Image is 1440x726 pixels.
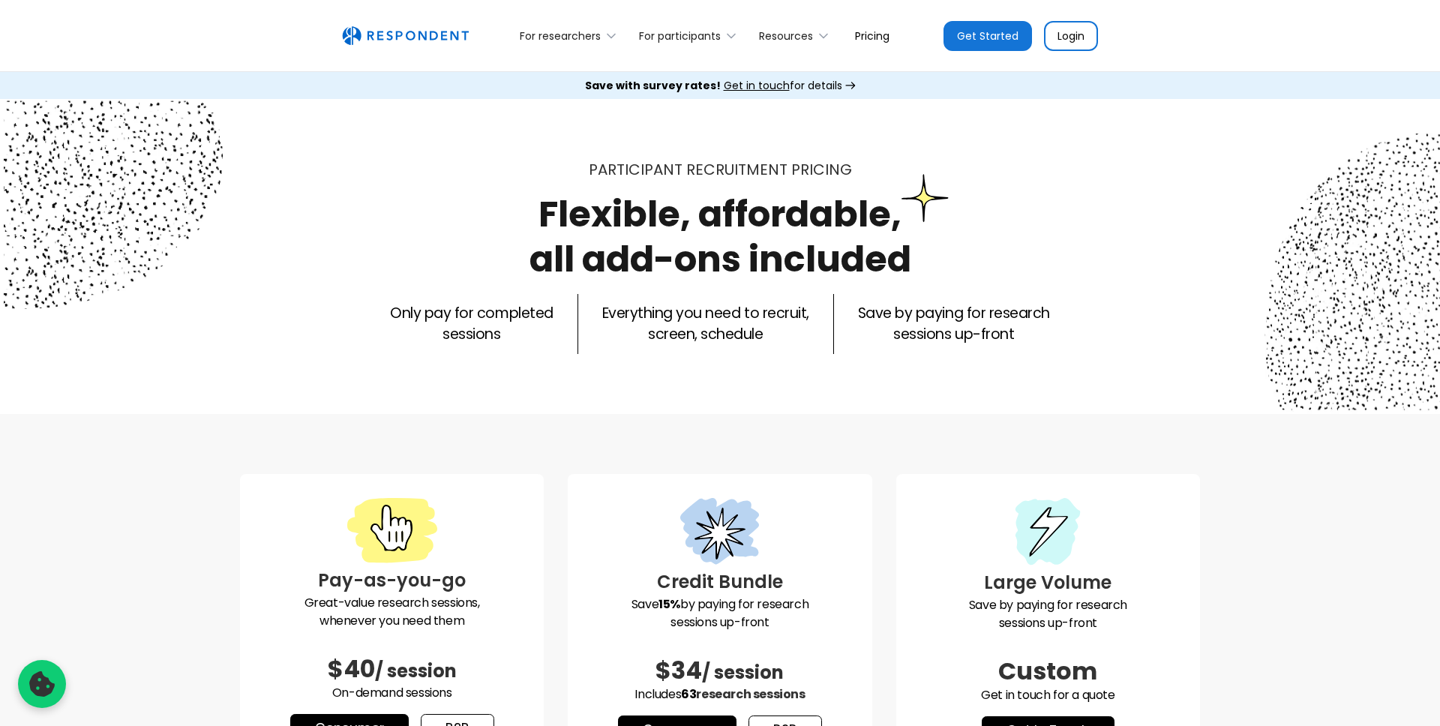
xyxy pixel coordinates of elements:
p: Everything you need to recruit, screen, schedule [602,303,809,345]
img: Untitled UI logotext [342,26,469,46]
div: For participants [639,28,721,43]
a: home [342,26,469,46]
p: Great-value research sessions, whenever you need them [252,594,532,630]
div: Resources [751,18,843,53]
p: On-demand sessions [252,684,532,702]
div: For participants [631,18,751,53]
h3: Large Volume [908,569,1188,596]
p: Save by paying for research sessions up-front [858,303,1050,345]
p: Includes [580,685,859,703]
span: $34 [655,653,702,687]
h1: Flexible, affordable, all add-ons included [529,189,911,284]
span: Get in touch [724,78,790,93]
span: 63 [681,685,696,703]
span: / session [702,660,784,685]
div: Resources [759,28,813,43]
span: Participant recruitment [589,159,787,180]
p: Save by paying for research sessions up-front [580,595,859,631]
span: Custom [998,654,1097,688]
a: Pricing [843,18,901,53]
div: for details [585,78,842,93]
strong: 15% [658,595,680,613]
span: $40 [328,652,375,685]
div: For researchers [520,28,601,43]
div: For researchers [511,18,631,53]
h3: Pay-as-you-go [252,567,532,594]
p: Get in touch for a quote [908,686,1188,704]
a: Login [1044,21,1098,51]
h3: Credit Bundle [580,568,859,595]
p: Save by paying for research sessions up-front [908,596,1188,632]
p: Only pay for completed sessions [390,303,553,345]
a: Get Started [943,21,1032,51]
span: PRICING [791,159,852,180]
strong: Save with survey rates! [585,78,721,93]
span: / session [375,658,457,683]
span: research sessions [696,685,805,703]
